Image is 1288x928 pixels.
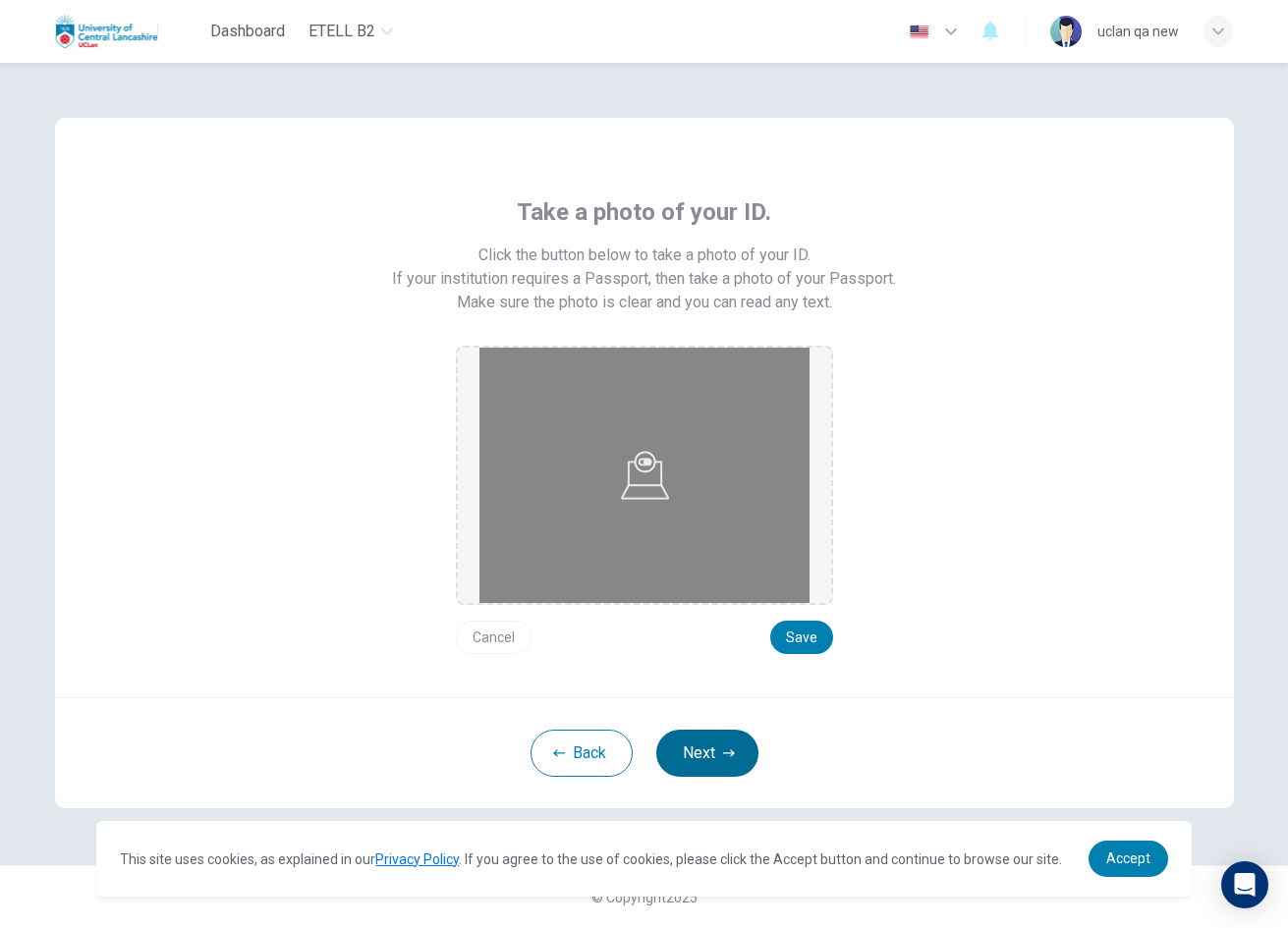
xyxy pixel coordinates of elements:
div: uclan qa new [1097,20,1179,43]
img: en [907,25,931,39]
span: Accept [1106,850,1150,866]
img: Profile picture [1050,16,1082,47]
span: eTELL B2 [308,20,375,43]
button: eTELL B2 [301,14,401,49]
span: Take a photo of your ID. [517,196,771,228]
a: dismiss cookie message [1089,841,1168,877]
a: Uclan logo [55,12,203,51]
button: Save [770,621,833,654]
button: Back [531,730,633,777]
div: Open Intercom Messenger [1221,861,1268,908]
img: preview screemshot [479,348,810,603]
button: Cancel [456,621,532,654]
span: © Copyright 2025 [591,890,698,905]
span: Click the button below to take a photo of your ID. If your institution requires a Passport, then ... [392,244,896,291]
button: Dashboard [202,14,293,49]
span: Make sure the photo is clear and you can read any text. [457,291,832,314]
img: Uclan logo [55,12,158,51]
div: cookieconsent [96,821,1191,897]
button: Next [656,730,758,777]
span: Dashboard [210,20,285,43]
span: This site uses cookies, as explained in our . If you agree to the use of cookies, please click th... [120,851,1062,867]
a: Privacy Policy [375,851,459,867]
